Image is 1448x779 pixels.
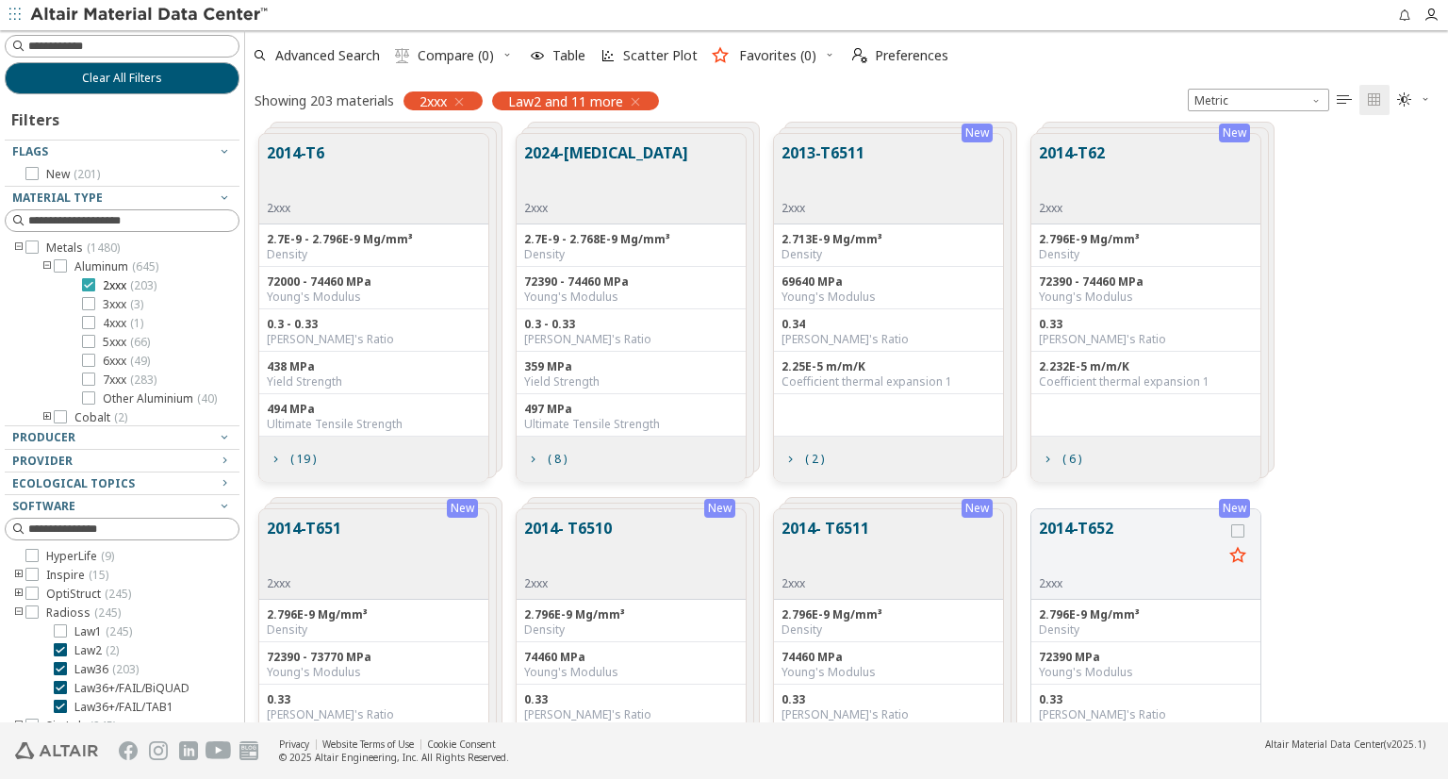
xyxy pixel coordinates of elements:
div: 0.33 [782,692,995,707]
span: ( 283 ) [130,372,156,388]
div: 72390 - 73770 MPa [267,650,481,665]
div: [PERSON_NAME]'s Ratio [524,332,738,347]
span: ( 245 ) [90,718,116,734]
div: 72390 MPa [1039,650,1253,665]
button: Ecological Topics [5,472,239,495]
button: Table View [1329,85,1359,115]
div: © 2025 Altair Engineering, Inc. All Rights Reserved. [279,751,509,764]
div: New [1219,499,1250,518]
i:  [1367,92,1382,108]
span: Altair Material Data Center [1265,738,1384,751]
span: HyperLife [46,549,114,564]
div: Young's Modulus [267,290,481,305]
div: 69640 MPa [782,274,995,290]
div: Density [267,247,481,262]
span: ( 3 ) [130,296,143,312]
div: 72000 - 74460 MPa [267,274,481,290]
span: Law36+/FAIL/TAB1 [74,700,173,715]
span: Material Type [12,190,103,206]
button: Tile View [1359,85,1390,115]
div: Unit System [1188,89,1329,111]
i: toogle group [12,240,25,256]
div: 2xxx [1039,576,1223,591]
span: Compare (0) [418,49,494,62]
div: 2.796E-9 Mg/mm³ [782,607,995,622]
a: Website Terms of Use [322,738,414,751]
div: (v2025.1) [1265,738,1425,751]
a: Privacy [279,738,309,751]
span: Provider [12,453,73,469]
span: ( 40 ) [197,390,217,406]
span: Law36+/FAIL/BiQUAD [74,681,189,696]
span: Cobalt [74,410,127,425]
span: ( 15 ) [89,567,108,583]
div: 2.713E-9 Mg/mm³ [782,232,995,247]
div: Ultimate Tensile Strength [524,417,738,432]
div: Density [267,622,481,638]
div: 497 MPa [524,402,738,417]
div: 0.33 [1039,317,1253,332]
button: ( 8 ) [517,440,575,478]
button: Flags [5,141,239,163]
i:  [1397,92,1412,108]
span: Metals [46,240,120,256]
div: 2.796E-9 Mg/mm³ [267,607,481,622]
button: Favorite [1223,541,1253,572]
span: Flags [12,143,48,159]
i:  [852,48,867,63]
div: Young's Modulus [1039,290,1253,305]
i:  [395,48,410,63]
i: toogle group [12,719,25,734]
div: New [704,499,735,518]
span: ( 1 ) [130,315,143,331]
span: ( 6 ) [1062,454,1081,465]
i:  [1337,92,1352,108]
div: 2xxx [524,576,612,591]
span: Clear All Filters [82,71,162,86]
img: Altair Engineering [15,742,98,759]
div: 2.796E-9 Mg/mm³ [524,607,738,622]
div: 74460 MPa [524,650,738,665]
div: [PERSON_NAME]'s Ratio [1039,707,1253,722]
div: 2xxx [1039,201,1105,216]
div: New [1219,124,1250,142]
div: Coefficient thermal expansion 1 [1039,374,1253,389]
span: ( 201 ) [74,166,100,182]
div: Young's Modulus [524,290,738,305]
button: 2024-[MEDICAL_DATA] [524,141,688,201]
span: 7xxx [103,373,156,388]
span: Producer [12,429,75,445]
div: [PERSON_NAME]'s Ratio [267,707,481,722]
div: 0.33 [1039,692,1253,707]
span: ( 645 ) [132,258,158,274]
div: 0.3 - 0.33 [524,317,738,332]
span: Advanced Search [275,49,380,62]
span: Law36 [74,662,139,677]
span: 6xxx [103,354,150,369]
span: 3xxx [103,297,143,312]
span: ( 9 ) [101,548,114,564]
div: [PERSON_NAME]'s Ratio [1039,332,1253,347]
span: ( 49 ) [130,353,150,369]
div: 2xxx [267,201,324,216]
i: toogle group [12,587,25,602]
div: Yield Strength [524,374,738,389]
div: New [447,499,478,518]
button: Material Type [5,187,239,209]
div: 2xxx [524,201,688,216]
div: 74460 MPa [782,650,995,665]
span: Table [552,49,585,62]
div: 2.7E-9 - 2.796E-9 Mg/mm³ [267,232,481,247]
span: 2xxx [420,92,447,109]
div: Young's Modulus [1039,665,1253,680]
div: Filters [5,94,69,140]
div: 359 MPa [524,359,738,374]
button: Software [5,495,239,518]
button: Theme [1390,85,1439,115]
span: 5xxx [103,335,150,350]
div: [PERSON_NAME]'s Ratio [524,707,738,722]
div: Young's Modulus [267,665,481,680]
span: Favorites (0) [739,49,816,62]
div: 2.232E-5 m/m/K [1039,359,1253,374]
span: ( 245 ) [94,605,121,621]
